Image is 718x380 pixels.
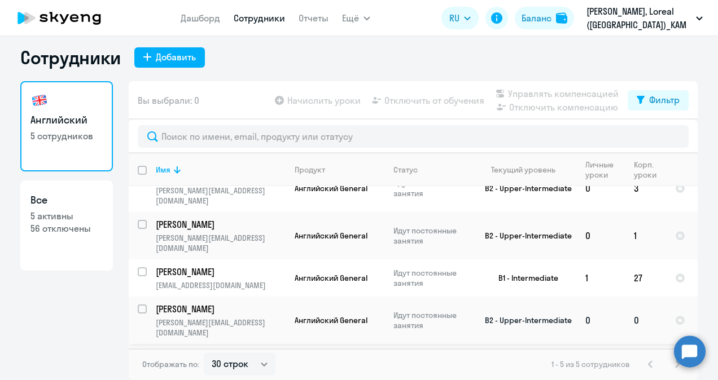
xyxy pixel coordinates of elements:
a: Дашборд [181,12,220,24]
p: 56 отключены [30,222,103,235]
td: 0 [576,297,625,344]
div: Текущий уровень [491,165,555,175]
p: [PERSON_NAME] [156,303,283,315]
span: RU [449,11,459,25]
div: Текущий уровень [480,165,576,175]
span: Английский General [295,183,367,193]
button: Фильтр [628,90,689,111]
div: Добавить [156,50,196,64]
span: 1 - 5 из 5 сотрудников [551,359,630,369]
td: B2 - Upper-Intermediate [471,297,576,344]
a: [PERSON_NAME] [156,266,285,278]
div: Личные уроки [585,160,624,180]
span: Ещё [342,11,359,25]
div: Продукт [295,165,384,175]
span: Английский General [295,315,367,325]
div: Корп. уроки [634,160,658,180]
div: Корп. уроки [634,160,666,180]
span: Отображать по: [142,359,199,369]
button: RU [441,7,479,29]
h1: Сотрудники [20,46,121,69]
td: B2 - Upper-Intermediate [471,212,576,259]
td: 1 [625,212,666,259]
h3: Английский [30,113,103,127]
a: [PERSON_NAME] [156,218,285,231]
button: Ещё [342,7,370,29]
p: Идут постоянные занятия [393,310,471,330]
button: Добавить [134,47,205,68]
div: Личные уроки [585,160,617,180]
p: Идут постоянные занятия [393,268,471,288]
td: B1 - Intermediate [471,259,576,297]
a: [PERSON_NAME] [156,303,285,315]
td: 0 [625,297,666,344]
div: Фильтр [649,93,680,107]
p: [PERSON_NAME], Loreal ([GEOGRAPHIC_DATA])_KAM [586,5,691,32]
p: [EMAIL_ADDRESS][DOMAIN_NAME] [156,280,285,290]
td: 1 [576,259,625,297]
img: balance [556,12,567,24]
p: [PERSON_NAME] [156,266,283,278]
p: [PERSON_NAME] [156,218,283,231]
p: [PERSON_NAME][EMAIL_ADDRESS][DOMAIN_NAME] [156,185,285,206]
h3: Все [30,193,103,207]
td: B2 - Upper-Intermediate [471,165,576,212]
a: Сотрудники [234,12,285,24]
td: 0 [576,212,625,259]
p: Идут постоянные занятия [393,178,471,198]
p: [PERSON_NAME][EMAIL_ADDRESS][DOMAIN_NAME] [156,317,285,338]
span: Вы выбрали: 0 [138,94,199,107]
p: 5 сотрудников [30,130,103,142]
p: [PERSON_NAME][EMAIL_ADDRESS][DOMAIN_NAME] [156,233,285,253]
img: english [30,91,49,109]
a: Все5 активны56 отключены [20,180,113,271]
p: 5 активны [30,210,103,222]
span: Английский General [295,231,367,241]
div: Имя [156,165,170,175]
button: Балансbalance [515,7,574,29]
td: 0 [576,165,625,212]
div: Статус [393,165,418,175]
p: Идут постоянные занятия [393,226,471,246]
div: Баланс [522,11,551,25]
input: Поиск по имени, email, продукту или статусу [138,125,689,148]
button: [PERSON_NAME], Loreal ([GEOGRAPHIC_DATA])_KAM [581,5,708,32]
div: Продукт [295,165,325,175]
td: 27 [625,259,666,297]
span: Английский General [295,273,367,283]
a: Английский5 сотрудников [20,81,113,171]
div: Имя [156,165,285,175]
div: Статус [393,165,471,175]
a: Отчеты [299,12,329,24]
td: 3 [625,165,666,212]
